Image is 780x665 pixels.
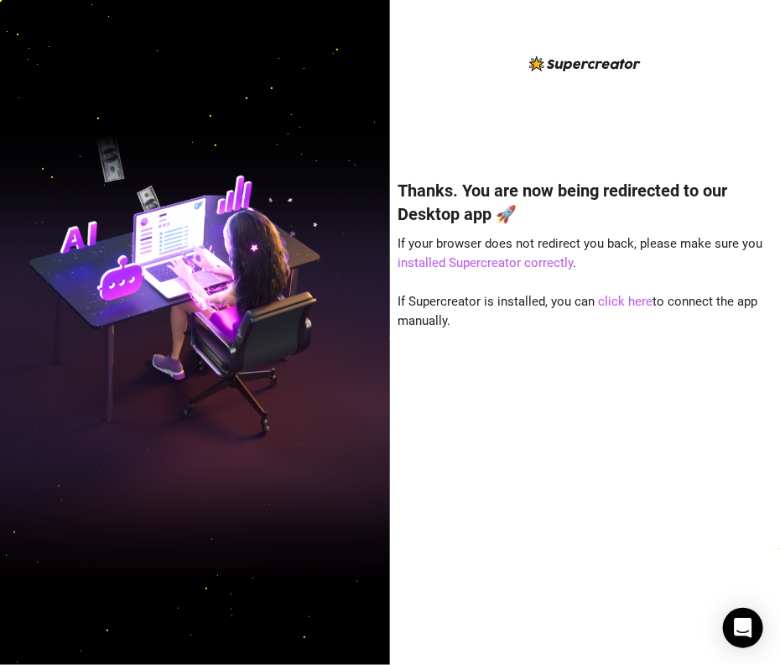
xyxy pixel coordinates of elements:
h4: Thanks. You are now being redirected to our Desktop app 🚀 [398,179,772,226]
a: click here [599,294,653,309]
span: If Supercreator is installed, you can to connect the app manually. [398,294,758,329]
span: If your browser does not redirect you back, please make sure you . [398,236,763,271]
img: logo-BBDzfeDw.svg [529,56,641,71]
a: installed Supercreator correctly [398,255,574,270]
div: Open Intercom Messenger [723,608,763,648]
